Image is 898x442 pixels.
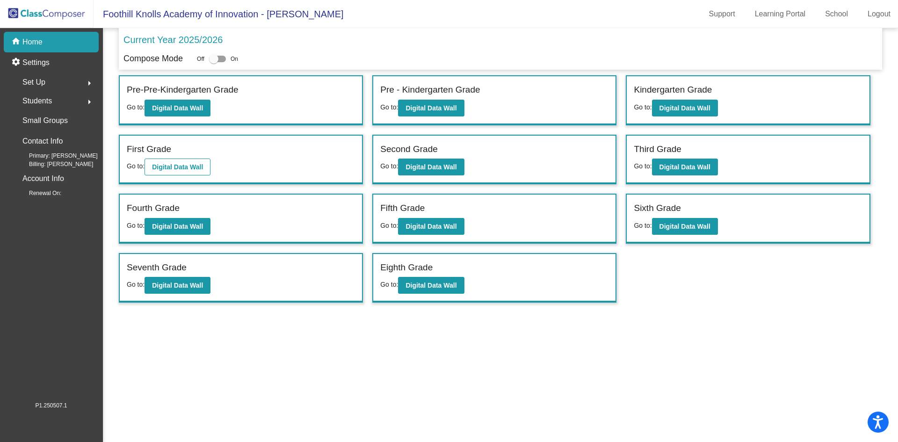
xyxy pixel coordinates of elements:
label: Kindergarten Grade [634,83,712,97]
span: Renewal On: [14,189,61,197]
span: Billing: [PERSON_NAME] [14,160,93,168]
span: Go to: [634,162,652,170]
p: Compose Mode [123,52,183,65]
a: Learning Portal [747,7,813,22]
b: Digital Data Wall [152,282,203,289]
p: Account Info [22,172,64,185]
span: Go to: [127,103,145,111]
p: Small Groups [22,114,68,127]
button: Digital Data Wall [145,159,210,175]
span: Primary: [PERSON_NAME] [14,152,98,160]
p: Current Year 2025/2026 [123,33,223,47]
label: Third Grade [634,143,681,156]
span: Go to: [127,222,145,229]
b: Digital Data Wall [406,223,456,230]
p: Contact Info [22,135,63,148]
span: On [231,55,238,63]
mat-icon: home [11,36,22,48]
label: Pre - Kindergarten Grade [380,83,480,97]
p: Settings [22,57,50,68]
a: Support [702,7,743,22]
span: Go to: [380,103,398,111]
a: School [818,7,855,22]
span: Go to: [380,281,398,288]
mat-icon: arrow_right [84,96,95,108]
span: Students [22,94,52,108]
label: Fifth Grade [380,202,425,215]
span: Go to: [127,281,145,288]
span: Foothill Knolls Academy of Innovation - [PERSON_NAME] [94,7,344,22]
span: Go to: [634,222,652,229]
mat-icon: settings [11,57,22,68]
b: Digital Data Wall [659,163,710,171]
b: Digital Data Wall [659,223,710,230]
button: Digital Data Wall [652,218,718,235]
button: Digital Data Wall [398,159,464,175]
span: Go to: [380,162,398,170]
label: Pre-Pre-Kindergarten Grade [127,83,239,97]
mat-icon: arrow_right [84,78,95,89]
a: Logout [860,7,898,22]
button: Digital Data Wall [652,159,718,175]
label: First Grade [127,143,171,156]
button: Digital Data Wall [398,218,464,235]
span: Go to: [380,222,398,229]
b: Digital Data Wall [152,163,203,171]
b: Digital Data Wall [406,104,456,112]
b: Digital Data Wall [152,223,203,230]
label: Fourth Grade [127,202,180,215]
label: Eighth Grade [380,261,433,275]
button: Digital Data Wall [145,277,210,294]
span: Go to: [634,103,652,111]
span: Off [197,55,204,63]
p: Home [22,36,43,48]
label: Second Grade [380,143,438,156]
b: Digital Data Wall [406,282,456,289]
label: Sixth Grade [634,202,681,215]
b: Digital Data Wall [406,163,456,171]
span: Go to: [127,162,145,170]
b: Digital Data Wall [152,104,203,112]
b: Digital Data Wall [659,104,710,112]
button: Digital Data Wall [145,100,210,116]
label: Seventh Grade [127,261,187,275]
span: Set Up [22,76,45,89]
button: Digital Data Wall [398,277,464,294]
button: Digital Data Wall [398,100,464,116]
button: Digital Data Wall [145,218,210,235]
button: Digital Data Wall [652,100,718,116]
